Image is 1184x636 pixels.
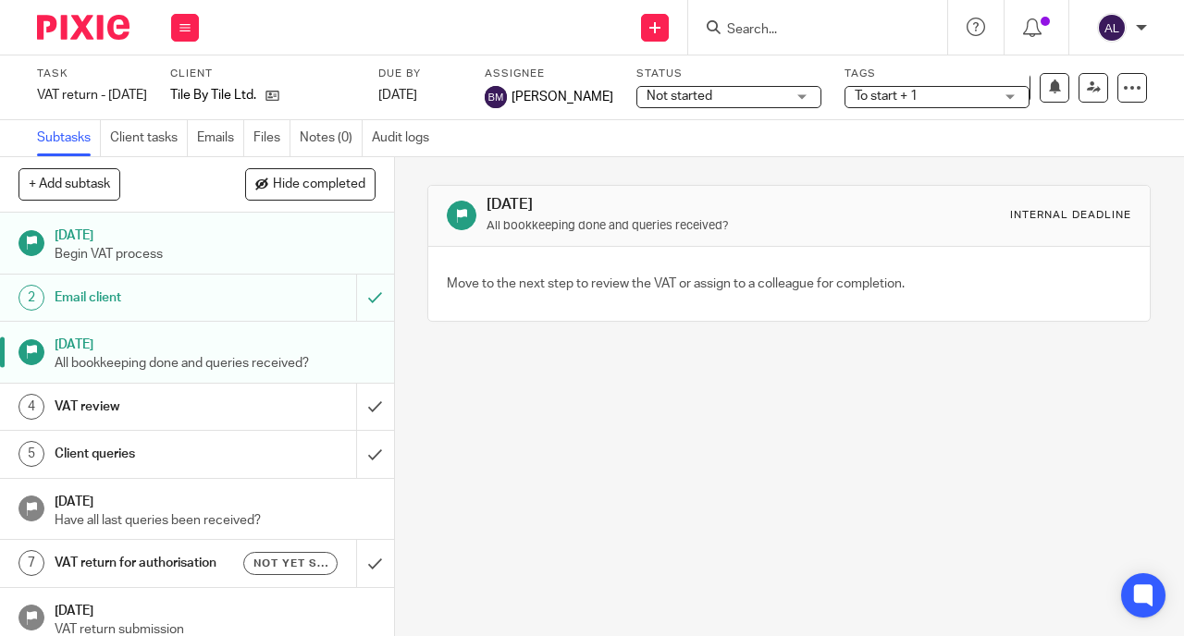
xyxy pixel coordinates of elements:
[55,511,376,530] p: Have all last queries been received?
[855,90,918,103] span: To start + 1
[55,488,376,511] h1: [DATE]
[1097,13,1127,43] img: svg%3E
[55,331,376,354] h1: [DATE]
[55,393,243,421] h1: VAT review
[170,67,355,81] label: Client
[273,177,365,192] span: Hide completed
[300,120,363,156] a: Notes (0)
[197,120,244,156] a: Emails
[378,67,462,81] label: Due by
[378,89,417,102] span: [DATE]
[447,275,905,293] p: Move to the next step to review the VAT or assign to a colleague for completion.
[636,67,821,81] label: Status
[37,15,129,40] img: Pixie
[1010,208,1131,223] div: Internal deadline
[55,284,243,312] h1: Email client
[55,222,376,245] h1: [DATE]
[725,22,892,39] input: Search
[647,90,712,103] span: Not started
[37,86,147,104] div: VAT return - July 2025
[37,86,147,104] div: VAT return - [DATE]
[18,441,44,467] div: 5
[37,120,101,156] a: Subtasks
[55,597,376,620] h1: [DATE]
[485,86,507,108] img: svg%3E
[253,556,327,571] span: Not yet sent
[485,67,613,81] label: Assignee
[487,220,728,231] small: All bookkeeping done and queries received?
[55,245,376,263] p: Begin VAT process
[18,168,120,200] button: + Add subtask
[372,120,438,156] a: Audit logs
[170,86,256,104] p: Tile By Tile Ltd.
[253,120,290,156] a: Files
[110,120,188,156] a: Client tasks
[845,67,1030,81] label: Tags
[55,549,243,577] h1: VAT return for authorisation
[55,354,376,373] p: All bookkeeping done and queries received?
[18,285,44,311] div: 2
[18,550,44,576] div: 7
[487,195,829,214] h1: [DATE]
[245,168,376,200] button: Hide completed
[18,394,44,420] div: 4
[512,88,613,106] span: [PERSON_NAME]
[55,440,243,468] h1: Client queries
[37,67,147,81] label: Task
